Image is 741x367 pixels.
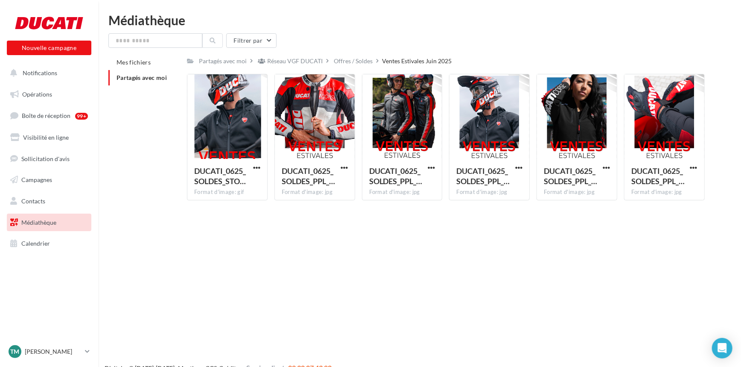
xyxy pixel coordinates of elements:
a: Visibilité en ligne [5,129,93,147]
a: Sollicitation d'avis [5,150,93,168]
a: Campagnes [5,171,93,189]
span: Médiathèque [21,219,56,226]
a: Opérations [5,85,93,103]
span: Sollicitation d'avis [21,155,70,162]
div: Open Intercom Messenger [712,338,732,358]
span: DUCATI_0625_SOLDES_PPL_05 [369,166,423,186]
div: Offres / Soldes [334,57,373,65]
span: Boîte de réception [22,112,70,119]
div: Réseau VGF DUCATI [267,57,323,65]
span: Visibilité en ligne [23,134,69,141]
div: Format d'image: jpg [631,188,697,196]
span: Contacts [21,197,45,205]
span: DUCATI_0625_SOLDES_PPL_01 [456,166,510,186]
span: DUCATI_0625_SOLDES_STORY [194,166,246,186]
a: Médiathèque [5,214,93,232]
div: Format d'image: jpg [544,188,610,196]
button: Filtrer par [226,33,277,48]
a: Contacts [5,192,93,210]
div: Format d'image: jpg [369,188,435,196]
div: Médiathèque [108,14,731,26]
span: Notifications [23,69,57,76]
span: DUCATI_0625_SOLDES_PPL_03 [282,166,335,186]
span: DUCATI_0625_SOLDES_PPL_02 [631,166,685,186]
div: Format d'image: jpg [282,188,348,196]
div: 99+ [75,113,88,120]
span: Campagnes [21,176,52,183]
div: Format d'image: gif [194,188,260,196]
p: [PERSON_NAME] [25,347,82,356]
span: Mes fichiers [117,59,151,66]
div: Partagés avec moi [199,57,247,65]
button: Nouvelle campagne [7,41,91,55]
span: Calendrier [21,240,50,247]
span: DUCATI_0625_SOLDES_PPL_04 [544,166,597,186]
span: Opérations [22,91,52,98]
button: Notifications [5,64,90,82]
div: Ventes Estivales Juin 2025 [382,57,452,65]
a: Calendrier [5,235,93,252]
span: TM [11,347,20,356]
div: Format d'image: jpg [456,188,522,196]
a: Boîte de réception99+ [5,106,93,125]
span: Partagés avec moi [117,74,167,81]
a: TM [PERSON_NAME] [7,344,91,360]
